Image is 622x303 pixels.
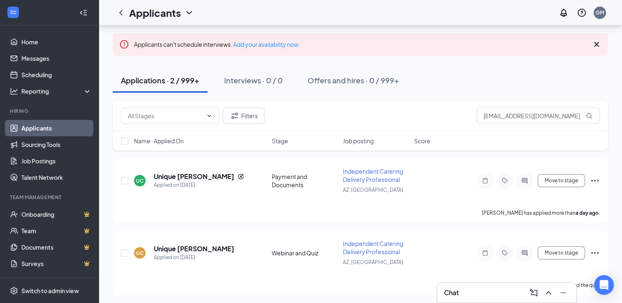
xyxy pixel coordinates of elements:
[343,259,403,265] span: AZ, [GEOGRAPHIC_DATA]
[557,286,570,299] button: Minimize
[154,172,234,181] h5: Unique [PERSON_NAME]
[414,137,430,145] span: Score
[500,250,510,256] svg: Tag
[238,173,244,180] svg: Reapply
[128,111,203,120] input: All Stages
[476,282,600,289] p: Unique [PERSON_NAME] has not completed the quiz.
[272,172,338,189] div: Payment and Documents
[21,67,92,83] a: Scheduling
[119,39,129,49] svg: Error
[444,288,459,297] h3: Chat
[21,153,92,169] a: Job Postings
[500,177,510,184] svg: Tag
[558,288,568,298] svg: Minimize
[343,187,403,193] span: AZ, [GEOGRAPHIC_DATA]
[21,206,92,223] a: OnboardingCrown
[21,136,92,153] a: Sourcing Tools
[136,250,143,257] div: UC
[343,240,403,255] span: Independent Catering Delivery Professional
[527,286,540,299] button: ComposeMessage
[21,287,79,295] div: Switch to admin view
[343,168,403,183] span: Independent Catering Delivery Professional
[10,108,90,115] div: Hiring
[538,246,585,259] button: Move to stage
[272,137,288,145] span: Stage
[21,34,92,50] a: Home
[542,286,555,299] button: ChevronUp
[559,8,569,18] svg: Notifications
[343,137,374,145] span: Job posting
[586,112,592,119] svg: MagnifyingGlass
[230,111,240,121] svg: Filter
[21,169,92,186] a: Talent Network
[154,244,234,253] h5: Unique [PERSON_NAME]
[223,108,265,124] button: Filter Filters
[10,87,18,95] svg: Analysis
[129,6,181,20] h1: Applicants
[592,39,601,49] svg: Cross
[543,288,553,298] svg: ChevronUp
[206,112,213,119] svg: ChevronDown
[224,75,283,85] div: Interviews · 0 / 0
[596,9,604,16] div: GM
[21,50,92,67] a: Messages
[79,9,88,17] svg: Collapse
[21,255,92,272] a: SurveysCrown
[520,250,530,256] svg: ActiveChat
[134,41,298,48] span: Applicants can't schedule interviews.
[538,174,585,187] button: Move to stage
[590,176,600,186] svg: Ellipses
[116,8,126,18] svg: ChevronLeft
[577,8,587,18] svg: QuestionInfo
[21,223,92,239] a: TeamCrown
[480,250,490,256] svg: Note
[576,210,599,216] b: a day ago
[233,41,298,48] a: Add your availability now
[134,137,184,145] span: Name · Applied On
[154,253,234,262] div: Applied on [DATE]
[121,75,199,85] div: Applications · 2 / 999+
[480,177,490,184] svg: Note
[136,177,143,184] div: UC
[10,287,18,295] svg: Settings
[590,248,600,258] svg: Ellipses
[21,87,92,95] div: Reporting
[9,8,17,16] svg: WorkstreamLogo
[594,275,614,295] div: Open Intercom Messenger
[184,8,194,18] svg: ChevronDown
[476,108,600,124] input: Search in applications
[308,75,399,85] div: Offers and hires · 0 / 999+
[154,181,244,189] div: Applied on [DATE]
[272,249,338,257] div: Webinar and Quiz
[482,209,600,216] p: [PERSON_NAME] has applied more than .
[520,177,530,184] svg: ActiveChat
[529,288,539,298] svg: ComposeMessage
[10,194,90,201] div: Team Management
[21,239,92,255] a: DocumentsCrown
[21,120,92,136] a: Applicants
